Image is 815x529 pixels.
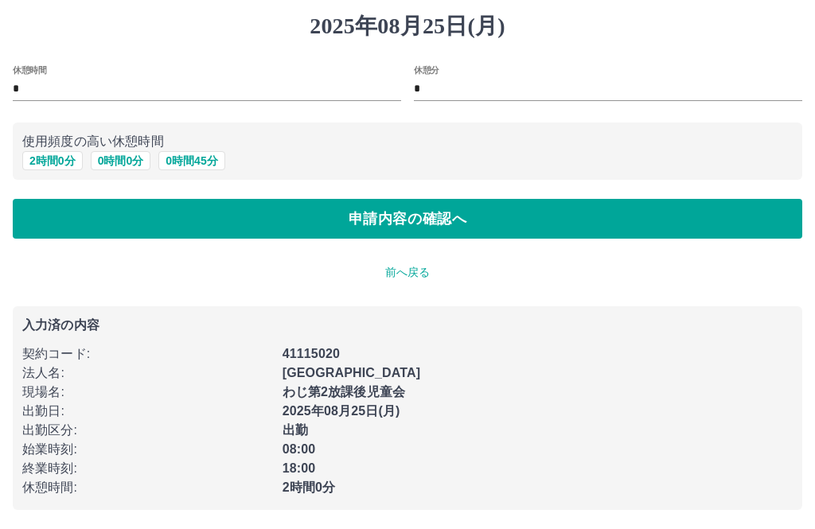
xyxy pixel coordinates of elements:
[22,478,273,497] p: 休憩時間 :
[22,459,273,478] p: 終業時刻 :
[13,64,46,76] label: 休憩時間
[283,404,400,418] b: 2025年08月25日(月)
[283,442,316,456] b: 08:00
[158,151,224,170] button: 0時間45分
[283,461,316,475] b: 18:00
[283,423,308,437] b: 出勤
[13,199,802,239] button: 申請内容の確認へ
[22,344,273,364] p: 契約コード :
[283,480,336,494] b: 2時間0分
[414,64,439,76] label: 休憩分
[22,440,273,459] p: 始業時刻 :
[91,151,151,170] button: 0時間0分
[22,383,273,402] p: 現場名 :
[13,13,802,40] h1: 2025年08月25日(月)
[283,366,421,379] b: [GEOGRAPHIC_DATA]
[283,385,405,399] b: わじ第2放課後児童会
[283,347,340,360] b: 41115020
[22,319,793,332] p: 入力済の内容
[22,364,273,383] p: 法人名 :
[22,402,273,421] p: 出勤日 :
[13,264,802,281] p: 前へ戻る
[22,421,273,440] p: 出勤区分 :
[22,151,83,170] button: 2時間0分
[22,132,793,151] p: 使用頻度の高い休憩時間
